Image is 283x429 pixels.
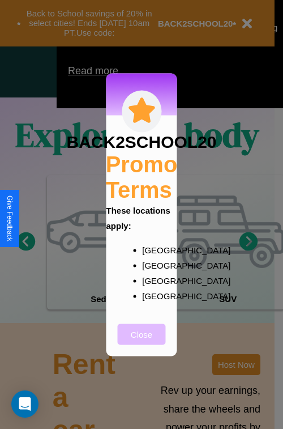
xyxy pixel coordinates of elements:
p: [GEOGRAPHIC_DATA] [142,288,164,303]
h3: BACK2SCHOOL20 [66,132,216,151]
b: These locations apply: [106,205,170,230]
p: [GEOGRAPHIC_DATA] [142,257,164,273]
div: Give Feedback [6,196,14,241]
div: Open Intercom Messenger [11,390,38,418]
p: [GEOGRAPHIC_DATA] [142,273,164,288]
p: [GEOGRAPHIC_DATA] [142,242,164,257]
h2: Promo Terms [106,151,178,202]
button: Close [118,324,166,345]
